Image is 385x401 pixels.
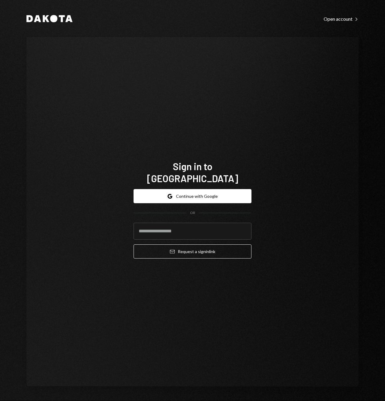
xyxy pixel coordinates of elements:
[190,210,195,216] div: OR
[324,16,359,22] div: Open account
[324,15,359,22] a: Open account
[134,160,251,184] h1: Sign in to [GEOGRAPHIC_DATA]
[134,189,251,203] button: Continue with Google
[134,244,251,259] button: Request a signinlink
